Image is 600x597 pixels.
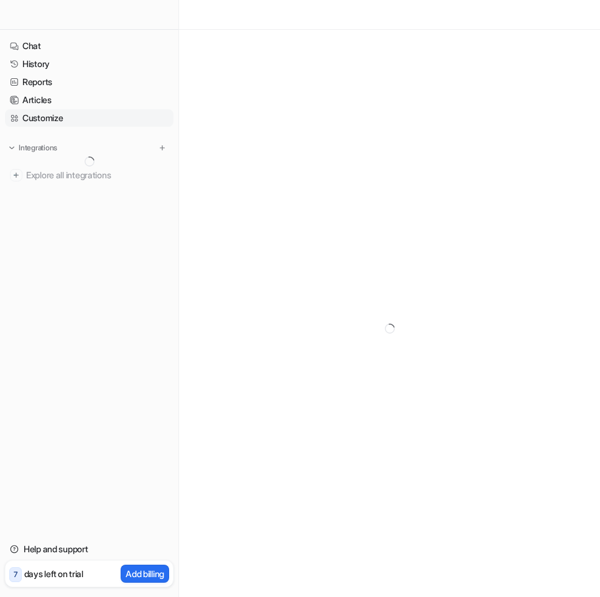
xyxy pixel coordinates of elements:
[5,55,173,73] a: History
[10,169,22,181] img: explore all integrations
[5,73,173,91] a: Reports
[5,37,173,55] a: Chat
[158,144,167,152] img: menu_add.svg
[5,109,173,127] a: Customize
[5,91,173,109] a: Articles
[24,567,83,580] p: days left on trial
[5,166,173,184] a: Explore all integrations
[121,565,169,583] button: Add billing
[7,144,16,152] img: expand menu
[14,569,17,580] p: 7
[5,540,173,558] a: Help and support
[126,567,164,580] p: Add billing
[5,142,61,154] button: Integrations
[26,165,168,185] span: Explore all integrations
[19,143,57,153] p: Integrations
